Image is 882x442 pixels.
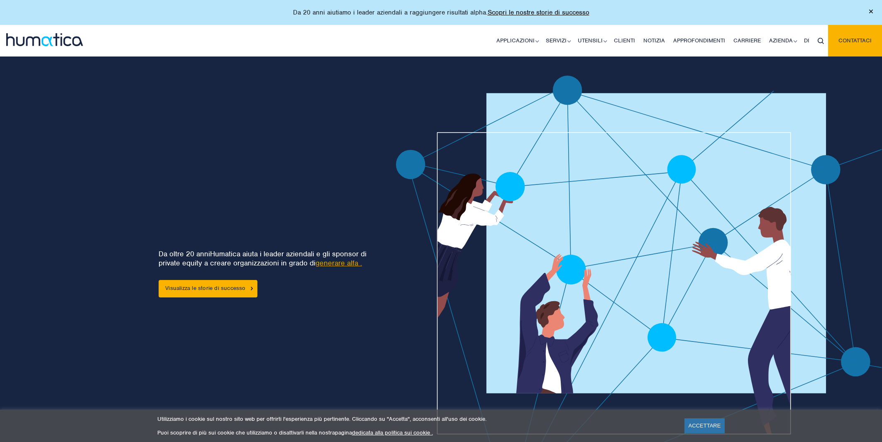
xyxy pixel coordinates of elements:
[800,25,814,56] a: DI
[496,37,535,44] font: Applicazioni
[492,25,542,56] a: Applicazioni
[765,25,800,56] a: Azienda
[542,25,574,56] a: Servizi
[335,429,352,436] font: pagina
[733,37,761,44] font: Carriere
[165,285,245,292] font: Visualizza le storie di successo
[610,25,639,56] a: Clienti
[157,429,335,436] font: Puoi scoprire di più sui cookie che utilizziamo o disattivarli nella nostra
[6,33,83,46] img: logo
[157,415,486,422] font: Utilizziamo i cookie sul nostro sito web per offrirti l'esperienza più pertinente. Cliccando su "...
[729,25,765,56] a: Carriere
[315,258,362,268] a: generare alfa .
[639,25,669,56] a: Notizia
[669,25,729,56] a: Approfondimenti
[828,25,882,56] a: Contattaci
[614,37,635,44] font: Clienti
[673,37,725,44] font: Approfondimenti
[159,249,210,258] font: Da oltre 20 anni
[769,37,793,44] font: Azienda
[684,418,725,433] a: ACCETTARE
[643,37,665,44] font: Notizia
[689,422,721,429] font: ACCETTARE
[159,249,366,268] font: Humatica aiuta i leader aziendali e gli sponsor di private equity a creare organizzazioni in grad...
[546,37,567,44] font: Servizi
[578,37,603,44] font: Utensili
[159,280,257,297] a: Visualizza le storie di successo
[352,429,433,436] a: dedicata alla politica sui cookie .
[804,37,809,44] font: DI
[251,287,253,290] img: icona freccia
[818,38,824,44] img: icona_ricerca
[574,25,610,56] a: Utensili
[838,37,872,44] font: Contattaci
